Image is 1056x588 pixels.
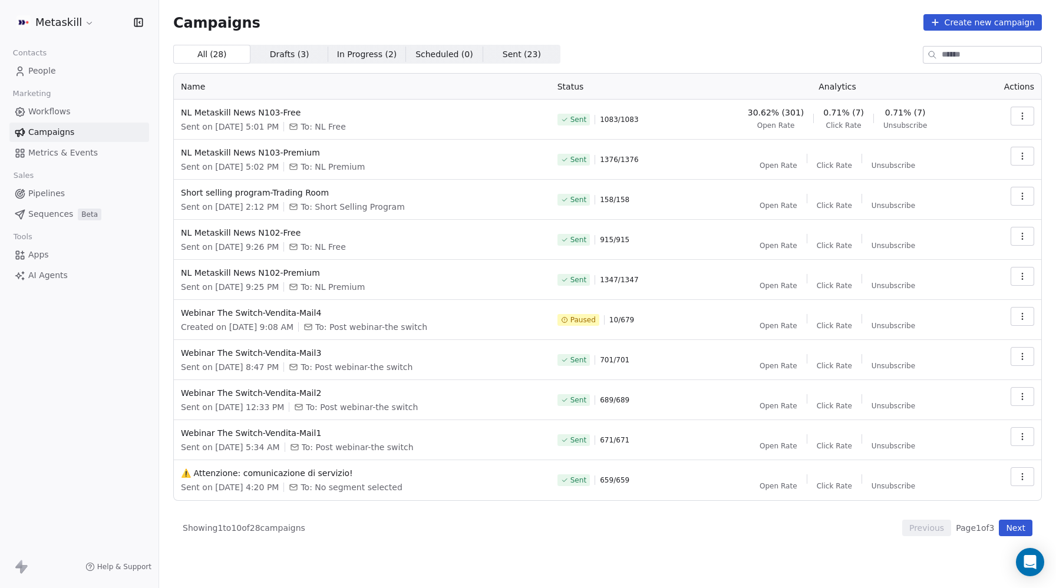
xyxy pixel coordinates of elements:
[78,209,101,220] span: Beta
[28,105,71,118] span: Workflows
[570,235,586,245] span: Sent
[760,161,797,170] span: Open Rate
[550,74,698,100] th: Status
[35,15,82,30] span: Metaskill
[9,123,149,142] a: Campaigns
[760,241,797,250] span: Open Rate
[8,228,37,246] span: Tools
[306,401,418,413] span: To: Post webinar-the switch
[181,307,543,319] span: Webinar The Switch-Vendita-Mail4
[760,281,797,290] span: Open Rate
[760,361,797,371] span: Open Rate
[977,74,1041,100] th: Actions
[923,14,1042,31] button: Create new campaign
[600,155,638,164] span: 1376 / 1376
[28,187,65,200] span: Pipelines
[28,147,98,159] span: Metrics & Events
[872,401,915,411] span: Unsubscribe
[9,184,149,203] a: Pipelines
[9,245,149,265] a: Apps
[760,441,797,451] span: Open Rate
[570,195,586,204] span: Sent
[181,187,543,199] span: Short selling program-Trading Room
[181,121,279,133] span: Sent on [DATE] 5:01 PM
[301,161,365,173] span: To: NL Premium
[301,281,365,293] span: To: NL Premium
[999,520,1032,536] button: Next
[503,48,541,61] span: Sent ( 23 )
[817,321,852,331] span: Click Rate
[337,48,397,61] span: In Progress ( 2 )
[600,235,629,245] span: 915 / 915
[872,321,915,331] span: Unsubscribe
[181,467,543,479] span: ⚠️ Attenzione: comunicazione di servizio!
[9,266,149,285] a: AI Agents
[760,201,797,210] span: Open Rate
[570,435,586,445] span: Sent
[570,315,596,325] span: Paused
[748,107,804,118] span: 30.62% (301)
[872,481,915,491] span: Unsubscribe
[872,361,915,371] span: Unsubscribe
[97,562,151,572] span: Help & Support
[28,208,73,220] span: Sequences
[181,427,543,439] span: Webinar The Switch-Vendita-Mail1
[181,107,543,118] span: NL Metaskill News N103-Free
[760,481,797,491] span: Open Rate
[570,155,586,164] span: Sent
[883,121,927,130] span: Unsubscribe
[181,227,543,239] span: NL Metaskill News N102-Free
[181,401,284,413] span: Sent on [DATE] 12:33 PM
[8,85,56,103] span: Marketing
[600,195,629,204] span: 158 / 158
[302,441,414,453] span: To: Post webinar-the switch
[14,12,97,32] button: Metaskill
[181,361,279,373] span: Sent on [DATE] 8:47 PM
[85,562,151,572] a: Help & Support
[181,481,279,493] span: Sent on [DATE] 4:20 PM
[28,249,49,261] span: Apps
[760,401,797,411] span: Open Rate
[28,126,74,138] span: Campaigns
[301,201,404,213] span: To: Short Selling Program
[415,48,473,61] span: Scheduled ( 0 )
[817,481,852,491] span: Click Rate
[817,361,852,371] span: Click Rate
[600,395,629,405] span: 689 / 689
[570,355,586,365] span: Sent
[817,441,852,451] span: Click Rate
[270,48,309,61] span: Drafts ( 3 )
[600,435,629,445] span: 671 / 671
[181,321,293,333] span: Created on [DATE] 9:08 AM
[181,281,279,293] span: Sent on [DATE] 9:25 PM
[817,161,852,170] span: Click Rate
[9,204,149,224] a: SequencesBeta
[174,74,550,100] th: Name
[570,395,586,405] span: Sent
[315,321,427,333] span: To: Post webinar-the switch
[181,161,279,173] span: Sent on [DATE] 5:02 PM
[600,475,629,485] span: 659 / 659
[600,275,638,285] span: 1347 / 1347
[173,14,260,31] span: Campaigns
[817,241,852,250] span: Click Rate
[817,401,852,411] span: Click Rate
[1016,548,1044,576] div: Open Intercom Messenger
[872,281,915,290] span: Unsubscribe
[9,61,149,81] a: People
[181,441,280,453] span: Sent on [DATE] 5:34 AM
[609,315,634,325] span: 10 / 679
[181,347,543,359] span: Webinar The Switch-Vendita-Mail3
[181,201,279,213] span: Sent on [DATE] 2:12 PM
[872,241,915,250] span: Unsubscribe
[301,241,345,253] span: To: NL Free
[301,481,402,493] span: To: No segment selected
[570,115,586,124] span: Sent
[181,267,543,279] span: NL Metaskill News N102-Premium
[885,107,926,118] span: 0.71% (7)
[817,201,852,210] span: Click Rate
[183,522,305,534] span: Showing 1 to 10 of 28 campaigns
[181,387,543,399] span: Webinar The Switch-Vendita-Mail2
[301,361,412,373] span: To: Post webinar-the switch
[872,441,915,451] span: Unsubscribe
